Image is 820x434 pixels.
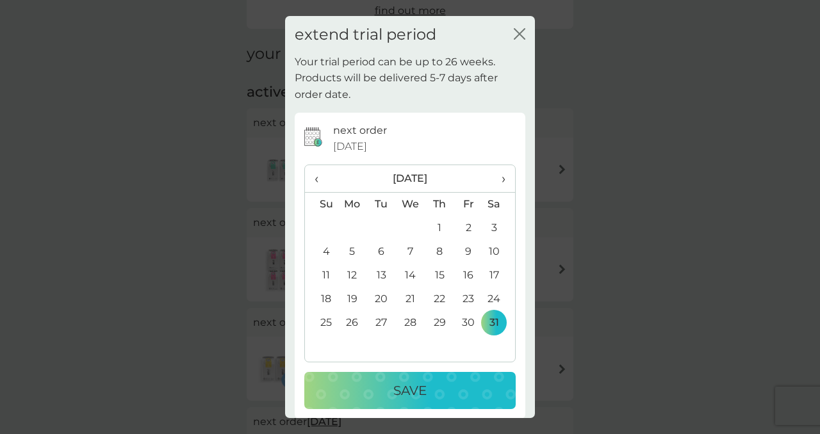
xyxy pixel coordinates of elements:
[454,311,483,335] td: 30
[425,192,454,216] th: Th
[367,264,396,287] td: 13
[483,240,515,264] td: 10
[338,264,367,287] td: 12
[315,165,328,192] span: ‹
[396,240,425,264] td: 7
[483,216,515,240] td: 3
[305,311,338,335] td: 25
[295,26,436,44] h2: extend trial period
[454,192,483,216] th: Fr
[483,264,515,287] td: 17
[367,287,396,311] td: 20
[396,287,425,311] td: 21
[338,311,367,335] td: 26
[305,264,338,287] td: 11
[295,54,525,103] p: Your trial period can be up to 26 weeks. Products will be delivered 5-7 days after order date.
[333,122,387,139] p: next order
[425,216,454,240] td: 1
[425,264,454,287] td: 15
[367,311,396,335] td: 27
[425,311,454,335] td: 29
[338,287,367,311] td: 19
[396,192,425,216] th: We
[493,165,505,192] span: ›
[454,264,483,287] td: 16
[305,240,338,264] td: 4
[367,240,396,264] td: 6
[483,287,515,311] td: 24
[483,192,515,216] th: Sa
[425,287,454,311] td: 22
[483,311,515,335] td: 31
[367,192,396,216] th: Tu
[396,311,425,335] td: 28
[338,240,367,264] td: 5
[454,216,483,240] td: 2
[396,264,425,287] td: 14
[393,380,427,401] p: Save
[305,287,338,311] td: 18
[333,138,367,155] span: [DATE]
[425,240,454,264] td: 8
[454,240,483,264] td: 9
[514,28,525,42] button: close
[454,287,483,311] td: 23
[305,192,338,216] th: Su
[338,192,367,216] th: Mo
[338,165,483,193] th: [DATE]
[304,372,516,409] button: Save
